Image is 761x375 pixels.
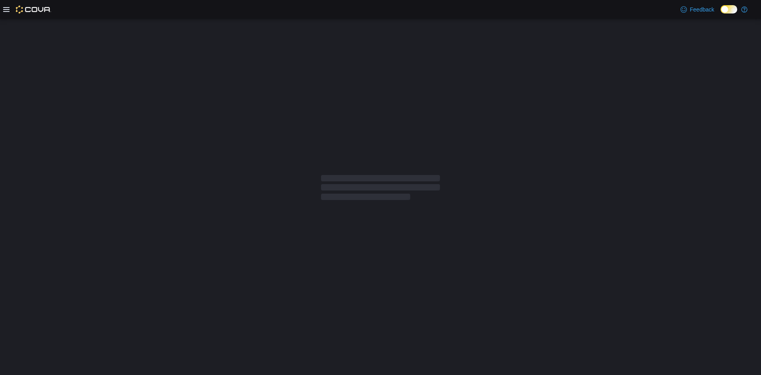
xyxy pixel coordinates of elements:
img: Cova [16,6,51,13]
span: Loading [321,177,440,202]
span: Feedback [690,6,714,13]
a: Feedback [677,2,717,17]
input: Dark Mode [721,5,737,13]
